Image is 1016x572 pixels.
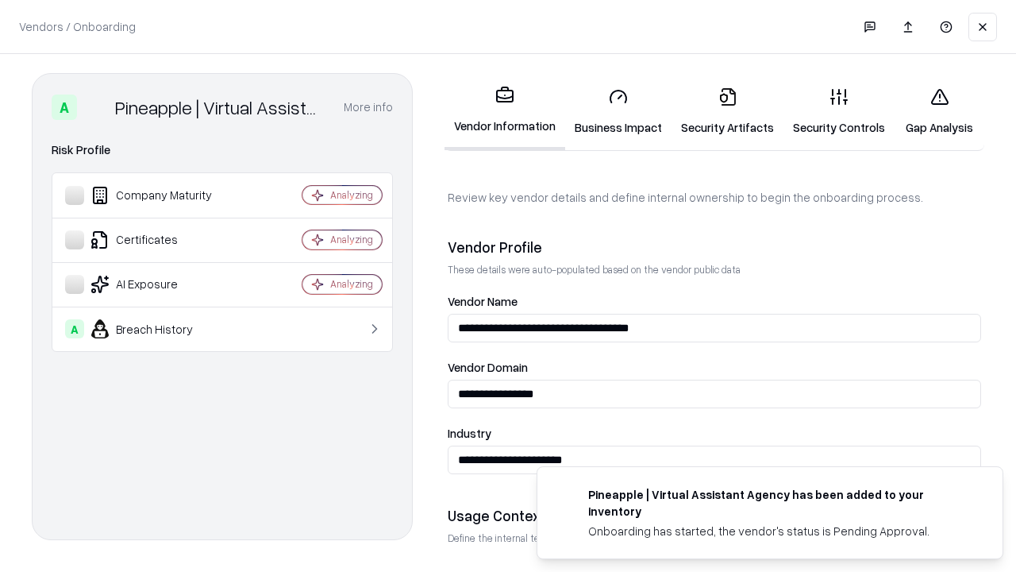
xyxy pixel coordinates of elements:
div: A [65,319,84,338]
div: Usage Context [448,506,981,525]
div: Vendor Profile [448,238,981,257]
div: Company Maturity [65,186,255,205]
img: Pineapple | Virtual Assistant Agency [83,95,109,120]
div: Analyzing [330,188,373,202]
img: trypineapple.com [556,486,575,505]
a: Vendor Information [444,73,565,150]
a: Security Artifacts [672,75,783,149]
a: Business Impact [565,75,672,149]
div: Breach History [65,319,255,338]
label: Industry [448,427,981,439]
div: Pineapple | Virtual Assistant Agency has been added to your inventory [588,486,964,520]
div: AI Exposure [65,275,255,294]
div: Analyzing [330,277,373,291]
p: Review key vendor details and define internal ownership to begin the onboarding process. [448,189,981,206]
p: Vendors / Onboarding [19,18,136,35]
button: More info [344,93,393,122]
p: Define the internal team and reason for using this vendor. This helps assess business relevance a... [448,531,981,545]
div: Pineapple | Virtual Assistant Agency [115,95,325,120]
a: Security Controls [783,75,895,149]
div: Certificates [65,230,255,249]
div: Risk Profile [52,141,393,160]
a: Gap Analysis [895,75,984,149]
label: Vendor Domain [448,361,981,373]
p: These details were auto-populated based on the vendor public data [448,263,981,276]
label: Vendor Name [448,296,981,307]
div: Onboarding has started, the vendor's status is Pending Approval. [588,523,964,539]
div: Analyzing [330,233,373,246]
div: A [52,95,77,120]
